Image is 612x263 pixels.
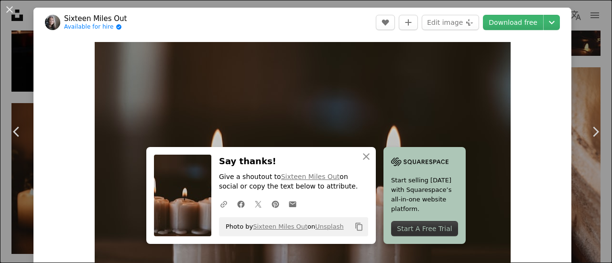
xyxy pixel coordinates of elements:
button: Add to Collection [399,15,418,30]
span: Start selling [DATE] with Squarespace’s all-in-one website platform. [391,176,458,214]
a: Share on Twitter [250,194,267,213]
a: Sixteen Miles Out [253,223,307,230]
a: Sixteen Miles Out [64,14,127,23]
button: Like [376,15,395,30]
a: Share on Pinterest [267,194,284,213]
div: Start A Free Trial [391,221,458,236]
a: Start selling [DATE] with Squarespace’s all-in-one website platform.Start A Free Trial [383,147,466,244]
button: Choose download size [544,15,560,30]
a: Share over email [284,194,301,213]
img: Go to Sixteen Miles Out's profile [45,15,60,30]
button: Edit image [422,15,479,30]
span: Photo by on [221,219,344,234]
h3: Say thanks! [219,155,368,168]
a: Share on Facebook [232,194,250,213]
a: Download free [483,15,543,30]
a: Unsplash [315,223,343,230]
a: Sixteen Miles Out [281,173,340,180]
a: Next [579,86,612,178]
button: Copy to clipboard [351,219,367,235]
p: Give a shoutout to on social or copy the text below to attribute. [219,172,368,191]
img: file-1705255347840-230a6ab5bca9image [391,155,448,169]
a: Available for hire [64,23,127,31]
